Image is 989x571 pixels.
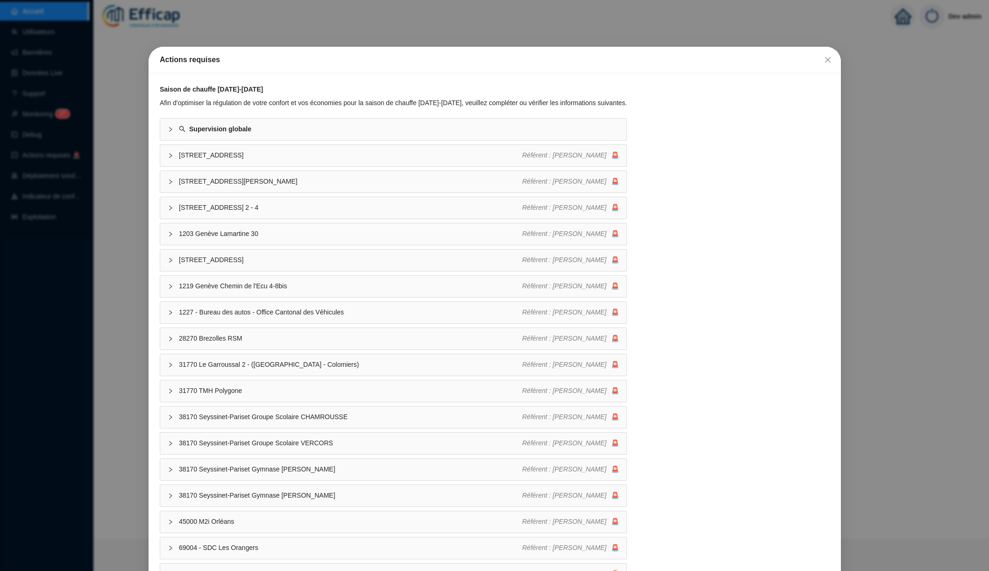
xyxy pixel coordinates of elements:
[820,56,835,64] span: Fermer
[168,205,173,211] span: collapsed
[522,307,619,317] div: 🚨
[522,360,619,370] div: 🚨
[168,127,173,132] span: collapsed
[522,177,619,186] div: 🚨
[168,231,173,237] span: collapsed
[160,276,626,297] div: 1219 Genève Chemin de l'Ecu 4-8bisRéférent : [PERSON_NAME]🚨
[160,433,626,454] div: 38170 Seyssinet-Pariset Groupe Scolaire VERCORSRéférent : [PERSON_NAME]🚨
[179,543,522,553] span: 69004 - SDC Les Orangers
[522,544,606,551] span: Référent : [PERSON_NAME]
[179,126,185,132] span: search
[168,284,173,289] span: collapsed
[522,492,606,499] span: Référent : [PERSON_NAME]
[522,335,606,342] span: Référent : [PERSON_NAME]
[522,178,606,185] span: Référent : [PERSON_NAME]
[179,255,522,265] span: [STREET_ADDRESS]
[522,255,619,265] div: 🚨
[160,98,627,108] div: Afin d'optimiser la régulation de votre confort et vos économies pour la saison de chauffe [DATE]...
[179,150,522,160] span: [STREET_ADDRESS]
[522,256,606,264] span: Référent : [PERSON_NAME]
[160,250,626,271] div: [STREET_ADDRESS]Référent : [PERSON_NAME]🚨
[160,407,626,428] div: 38170 Seyssinet-Pariset Groupe Scolaire CHAMROUSSERéférent : [PERSON_NAME]🚨
[820,52,835,67] button: Close
[160,54,830,65] div: Actions requises
[160,459,626,480] div: 38170 Seyssinet-Pariset Gymnase [PERSON_NAME]Référent : [PERSON_NAME]🚨
[160,380,626,402] div: 31770 TMH PolygoneRéférent : [PERSON_NAME]🚨
[522,412,619,422] div: 🚨
[160,537,626,559] div: 69004 - SDC Les OrangersRéférent : [PERSON_NAME]🚨
[522,361,606,368] span: Référent : [PERSON_NAME]
[522,518,606,525] span: Référent : [PERSON_NAME]
[179,412,522,422] span: 38170 Seyssinet-Pariset Groupe Scolaire CHAMROUSSE
[522,438,619,448] div: 🚨
[160,145,626,166] div: [STREET_ADDRESS]Référent : [PERSON_NAME]🚨
[522,439,606,447] span: Référent : [PERSON_NAME]
[522,465,606,473] span: Référent : [PERSON_NAME]
[168,310,173,315] span: collapsed
[179,360,522,370] span: 31770 Le Garroussal 2 - ([GEOGRAPHIC_DATA] - Colomiers)
[160,302,626,323] div: 1227 - Bureau des autos - Office Cantonal des VéhiculesRéférent : [PERSON_NAME]🚨
[160,197,626,219] div: [STREET_ADDRESS] 2 - 4Référent : [PERSON_NAME]🚨
[168,414,173,420] span: collapsed
[189,125,251,133] strong: Supervision globale
[168,362,173,368] span: collapsed
[179,229,522,239] span: 1203 Genève Lamartine 30
[522,334,619,343] div: 🚨
[522,491,619,500] div: 🚨
[179,386,522,396] span: 31770 TMH Polygone
[160,86,263,93] strong: Saison de chauffe [DATE]-[DATE]
[522,229,619,239] div: 🚨
[179,491,522,500] span: 38170 Seyssinet-Pariset Gymnase [PERSON_NAME]
[522,230,606,237] span: Référent : [PERSON_NAME]
[522,203,619,213] div: 🚨
[168,441,173,446] span: collapsed
[179,307,522,317] span: 1227 - Bureau des autos - Office Cantonal des Véhicules
[522,387,606,394] span: Référent : [PERSON_NAME]
[168,493,173,499] span: collapsed
[522,151,606,159] span: Référent : [PERSON_NAME]
[522,204,606,211] span: Référent : [PERSON_NAME]
[522,413,606,421] span: Référent : [PERSON_NAME]
[522,464,619,474] div: 🚨
[179,203,522,213] span: [STREET_ADDRESS] 2 - 4
[522,517,619,527] div: 🚨
[179,177,522,186] span: [STREET_ADDRESS][PERSON_NAME]
[168,179,173,185] span: collapsed
[824,56,831,64] span: close
[522,386,619,396] div: 🚨
[168,388,173,394] span: collapsed
[168,467,173,472] span: collapsed
[522,543,619,553] div: 🚨
[179,281,522,291] span: 1219 Genève Chemin de l'Ecu 4-8bis
[160,511,626,533] div: 45000 M2i OrléansRéférent : [PERSON_NAME]🚨
[160,171,626,193] div: [STREET_ADDRESS][PERSON_NAME]Référent : [PERSON_NAME]🚨
[522,282,606,290] span: Référent : [PERSON_NAME]
[168,257,173,263] span: collapsed
[160,485,626,507] div: 38170 Seyssinet-Pariset Gymnase [PERSON_NAME]Référent : [PERSON_NAME]🚨
[179,464,522,474] span: 38170 Seyssinet-Pariset Gymnase [PERSON_NAME]
[522,281,619,291] div: 🚨
[522,308,606,316] span: Référent : [PERSON_NAME]
[168,336,173,342] span: collapsed
[522,150,619,160] div: 🚨
[179,438,522,448] span: 38170 Seyssinet-Pariset Groupe Scolaire VERCORS
[168,519,173,525] span: collapsed
[160,223,626,245] div: 1203 Genève Lamartine 30Référent : [PERSON_NAME]🚨
[168,545,173,551] span: collapsed
[179,517,522,527] span: 45000 M2i Orléans
[160,328,626,350] div: 28270 Brezolles RSMRéférent : [PERSON_NAME]🚨
[179,334,522,343] span: 28270 Brezolles RSM
[168,153,173,158] span: collapsed
[160,354,626,376] div: 31770 Le Garroussal 2 - ([GEOGRAPHIC_DATA] - Colomiers)Référent : [PERSON_NAME]🚨
[160,119,626,140] div: Supervision globale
